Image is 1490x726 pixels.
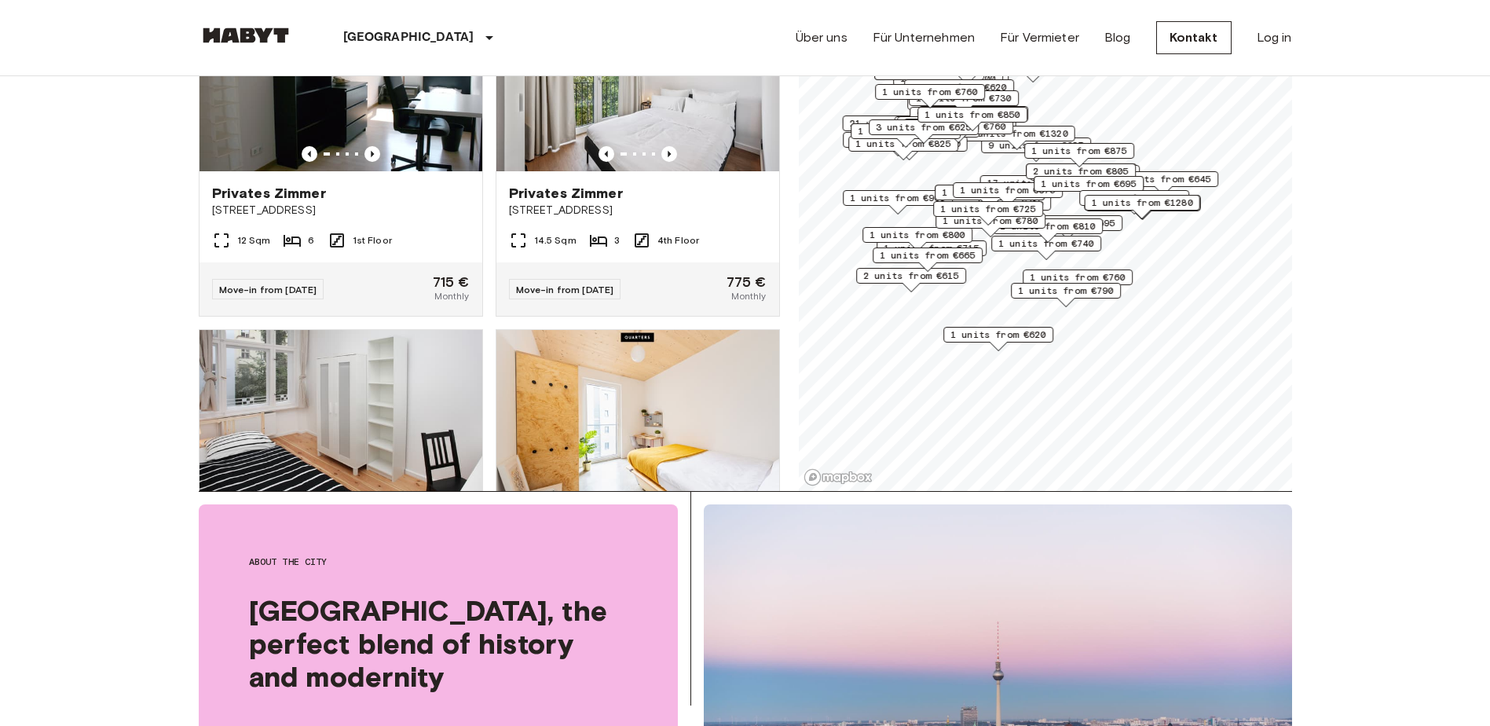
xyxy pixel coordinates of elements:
div: Map marker [848,136,958,160]
span: 17 units from €720 [987,176,1088,190]
a: Marketing picture of unit DE-01-232-03MPrevious imagePrevious imagePrivates Zimmer[STREET_ADDRESS... [199,329,483,664]
span: 2 units from €695 [1020,216,1115,230]
div: Map marker [941,195,1051,219]
span: 1 units from €810 [1000,219,1096,233]
span: Move-in from [DATE] [516,284,614,295]
span: 6 [308,233,314,247]
a: Blog [1104,28,1131,47]
span: 1 units from €835 [942,185,1038,200]
div: Map marker [909,90,1019,115]
div: Map marker [856,268,966,292]
span: Privates Zimmer [212,184,326,203]
div: Map marker [933,201,1043,225]
div: Map marker [1034,176,1144,200]
span: 775 € [727,275,767,289]
span: 1 units from €665 [880,248,976,262]
div: Map marker [981,137,1091,162]
span: 6 units from €645 [1115,172,1211,186]
div: Map marker [877,240,987,265]
div: Map marker [874,64,984,89]
span: 9 units from €665 [904,117,1000,131]
div: Map marker [851,123,961,148]
span: 3 [614,233,620,247]
div: Map marker [943,327,1053,351]
span: 1 units from €875 [960,183,1056,197]
span: 21 units from €655 [849,116,950,130]
span: Monthly [434,289,469,303]
img: Habyt [199,27,293,43]
span: 1 units from €850 [924,108,1020,122]
div: Map marker [918,106,1028,130]
span: 1 units from €695 [1041,177,1137,191]
div: Map marker [1085,195,1200,219]
span: 1 units from €730 [916,91,1012,105]
div: Map marker [851,136,967,160]
span: 1 units from €895 [858,124,954,138]
div: Map marker [903,119,1013,143]
div: Map marker [869,119,979,144]
span: 715 € [433,275,470,289]
a: Für Unternehmen [873,28,975,47]
span: [STREET_ADDRESS] [509,203,767,218]
span: 3 units from €625 [876,120,972,134]
img: Marketing picture of unit DE-01-07-009-02Q [496,330,779,519]
span: 2 units from €1320 [966,126,1067,141]
span: 1 units from €905 [850,191,946,205]
span: 1 units from €620 [950,328,1046,342]
div: Map marker [1108,171,1218,196]
a: Marketing picture of unit DE-01-07-009-02QPrevious imagePrevious imagePrivates Zimmer[STREET_ADDR... [496,329,780,664]
span: 2 units from €790 [850,133,946,147]
span: 1 units from €1280 [1091,196,1192,210]
span: 2 units from €805 [1033,164,1129,178]
a: Mapbox logo [804,468,873,486]
span: 1 units from €620 [911,80,1007,94]
div: Map marker [842,115,957,140]
div: Map marker [917,107,1027,131]
div: Map marker [843,132,953,156]
img: Marketing picture of unit DE-01-232-03M [200,330,482,519]
span: 1 units from €725 [940,202,1036,216]
div: Map marker [862,227,972,251]
a: Kontakt [1156,21,1232,54]
span: 1 units from €800 [869,228,965,242]
span: 1 units from €740 [998,236,1094,251]
button: Previous image [364,146,380,162]
a: Über uns [796,28,848,47]
span: 1st Floor [353,233,392,247]
button: Previous image [599,146,614,162]
span: 1 units from €760 [1030,270,1126,284]
div: Map marker [1084,195,1199,219]
div: Map marker [953,182,1063,207]
div: Map marker [959,126,1074,150]
span: 14.5 Sqm [534,233,577,247]
div: Map marker [875,84,985,108]
div: Map marker [897,116,1007,141]
span: 1 units from €970 [1086,191,1182,205]
p: [GEOGRAPHIC_DATA] [343,28,474,47]
div: Map marker [979,175,1095,200]
div: Map marker [1026,163,1136,188]
div: Map marker [935,213,1045,237]
span: 1 units from €760 [882,85,978,99]
span: 2 units from €655 [917,108,1012,122]
span: [GEOGRAPHIC_DATA], the perfect blend of history and modernity [249,594,628,693]
div: Map marker [873,247,983,272]
button: Previous image [302,146,317,162]
div: Map marker [935,185,1045,209]
div: Map marker [991,236,1101,260]
span: 12 Sqm [237,233,271,247]
div: Map marker [1012,215,1122,240]
div: Map marker [843,190,953,214]
span: 4th Floor [657,233,699,247]
span: 2 units from €615 [863,269,959,283]
span: Privates Zimmer [509,184,623,203]
button: Previous image [661,146,677,162]
div: Map marker [1079,190,1189,214]
div: Map marker [904,79,1014,104]
span: About the city [249,555,628,569]
div: Map marker [993,218,1103,243]
div: Map marker [1024,143,1134,167]
div: Map marker [894,116,1009,141]
a: Log in [1257,28,1292,47]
